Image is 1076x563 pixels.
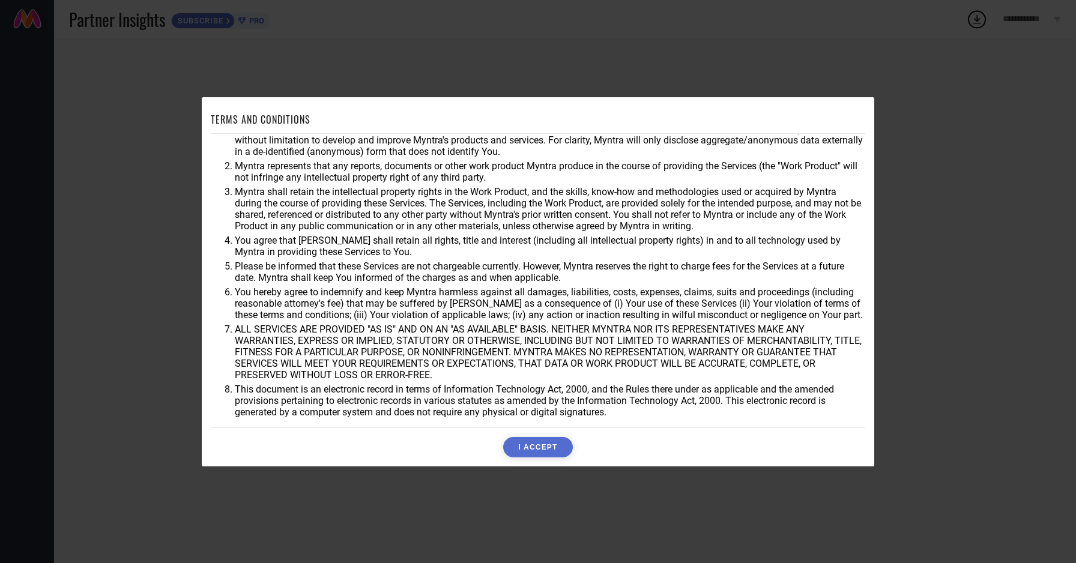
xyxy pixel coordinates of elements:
li: This document is an electronic record in terms of Information Technology Act, 2000, and the Rules... [235,384,865,418]
li: You agree that Myntra may use aggregate and anonymized data for any business purpose during or af... [235,123,865,157]
li: ALL SERVICES ARE PROVIDED "AS IS" AND ON AN "AS AVAILABLE" BASIS. NEITHER MYNTRA NOR ITS REPRESEN... [235,324,865,381]
li: You agree that [PERSON_NAME] shall retain all rights, title and interest (including all intellect... [235,235,865,257]
li: Myntra shall retain the intellectual property rights in the Work Product, and the skills, know-ho... [235,186,865,232]
button: I ACCEPT [503,437,572,457]
li: Please be informed that these Services are not chargeable currently. However, Myntra reserves the... [235,260,865,283]
h1: TERMS AND CONDITIONS [211,112,310,127]
li: You hereby agree to indemnify and keep Myntra harmless against all damages, liabilities, costs, e... [235,286,865,321]
li: Myntra represents that any reports, documents or other work product Myntra produce in the course ... [235,160,865,183]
